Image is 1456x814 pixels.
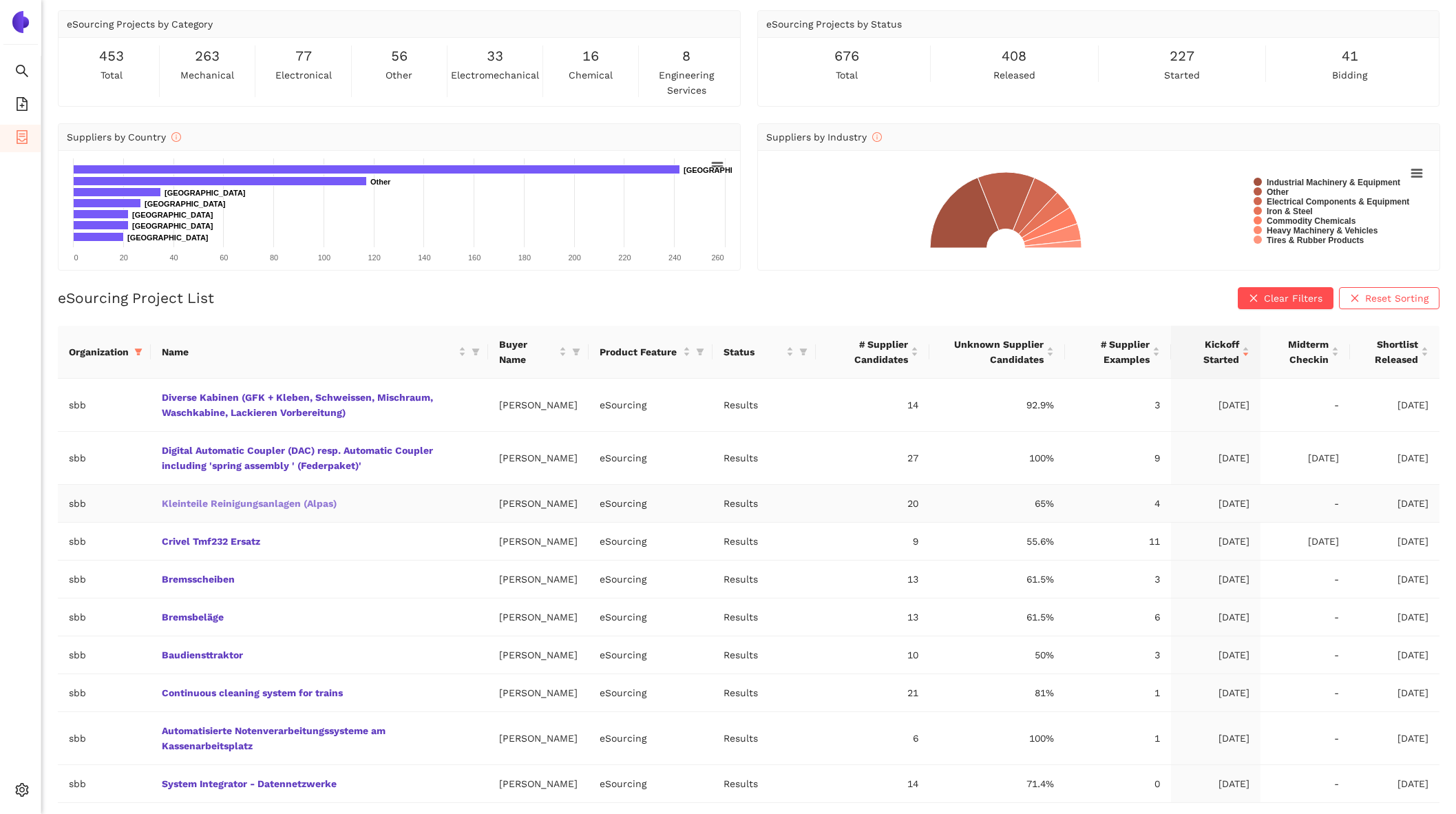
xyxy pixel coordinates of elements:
[488,379,589,432] td: [PERSON_NAME]
[1171,379,1260,432] td: [DATE]
[488,765,589,803] td: [PERSON_NAME]
[684,166,765,174] text: [GEOGRAPHIC_DATA]
[1065,485,1171,523] td: 4
[569,334,583,370] span: filter
[58,432,151,485] td: sbb
[1164,67,1200,83] span: started
[1249,293,1258,304] span: close
[1267,178,1400,187] text: Industrial Machinery & Equipment
[1171,636,1260,674] td: [DATE]
[67,132,181,143] span: Suppliers by Country
[1171,765,1260,803] td: [DATE]
[713,379,816,432] td: Results
[58,674,151,712] td: sbb
[58,485,151,523] td: sbb
[929,523,1065,561] td: 55.6%
[69,344,129,359] span: Organization
[15,92,29,120] span: file-add
[796,342,810,362] span: filter
[711,253,724,262] text: 260
[131,342,145,362] span: filter
[1350,326,1439,379] th: this column's title is Shortlist Released,this column is sortable
[1260,523,1350,561] td: [DATE]
[171,132,181,142] span: info-circle
[1267,207,1313,216] text: Iron & Steel
[816,636,929,674] td: 10
[1350,674,1439,712] td: [DATE]
[58,636,151,674] td: sbb
[488,674,589,712] td: [PERSON_NAME]
[1065,598,1171,636] td: 6
[696,348,704,356] span: filter
[929,636,1065,674] td: 50%
[58,765,151,803] td: sbb
[1350,432,1439,485] td: [DATE]
[1065,561,1171,598] td: 3
[15,125,29,153] span: container
[816,379,929,432] td: 14
[488,523,589,561] td: [PERSON_NAME]
[569,67,613,83] span: chemical
[1065,379,1171,432] td: 3
[134,348,143,356] span: filter
[165,189,246,197] text: [GEOGRAPHIC_DATA]
[488,561,589,598] td: [PERSON_NAME]
[929,561,1065,598] td: 61.5%
[488,485,589,523] td: [PERSON_NAME]
[713,326,816,379] th: this column's title is Status,this column is sortable
[589,561,713,598] td: eSourcing
[220,253,228,262] text: 60
[1264,291,1322,306] span: Clear Filters
[1065,674,1171,712] td: 1
[836,67,858,83] span: total
[1361,337,1418,367] span: Shortlist Released
[145,200,226,208] text: [GEOGRAPHIC_DATA]
[589,523,713,561] td: eSourcing
[872,132,882,142] span: info-circle
[816,432,929,485] td: 27
[1260,561,1350,598] td: -
[1350,765,1439,803] td: [DATE]
[827,337,908,367] span: # Supplier Candidates
[589,674,713,712] td: eSourcing
[15,778,29,806] span: setting
[275,67,332,83] span: electronical
[1267,197,1409,207] text: Electrical Components & Equipment
[713,765,816,803] td: Results
[713,485,816,523] td: Results
[766,19,902,30] span: eSourcing Projects by Status
[1350,636,1439,674] td: [DATE]
[1260,326,1350,379] th: this column's title is Midterm Checkin,this column is sortable
[929,432,1065,485] td: 100%
[589,712,713,765] td: eSourcing
[1267,187,1289,197] text: Other
[816,523,929,561] td: 9
[1350,712,1439,765] td: [DATE]
[816,598,929,636] td: 13
[1260,636,1350,674] td: -
[1260,712,1350,765] td: -
[1171,712,1260,765] td: [DATE]
[101,67,123,83] span: total
[58,712,151,765] td: sbb
[1342,45,1358,67] span: 41
[1260,598,1350,636] td: -
[929,674,1065,712] td: 81%
[1065,326,1171,379] th: this column's title is # Supplier Examples,this column is sortable
[1365,291,1428,306] span: Reset Sorting
[589,379,713,432] td: eSourcing
[295,45,312,67] span: 77
[816,674,929,712] td: 21
[1267,216,1356,226] text: Commodity Chemicals
[799,348,808,356] span: filter
[1171,485,1260,523] td: [DATE]
[370,178,391,186] text: Other
[1260,432,1350,485] td: [DATE]
[589,636,713,674] td: eSourcing
[1272,337,1329,367] span: Midterm Checkin
[195,45,220,67] span: 263
[488,326,589,379] th: this column's title is Buyer Name,this column is sortable
[693,342,707,362] span: filter
[1260,485,1350,523] td: -
[58,288,214,308] h2: eSourcing Project List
